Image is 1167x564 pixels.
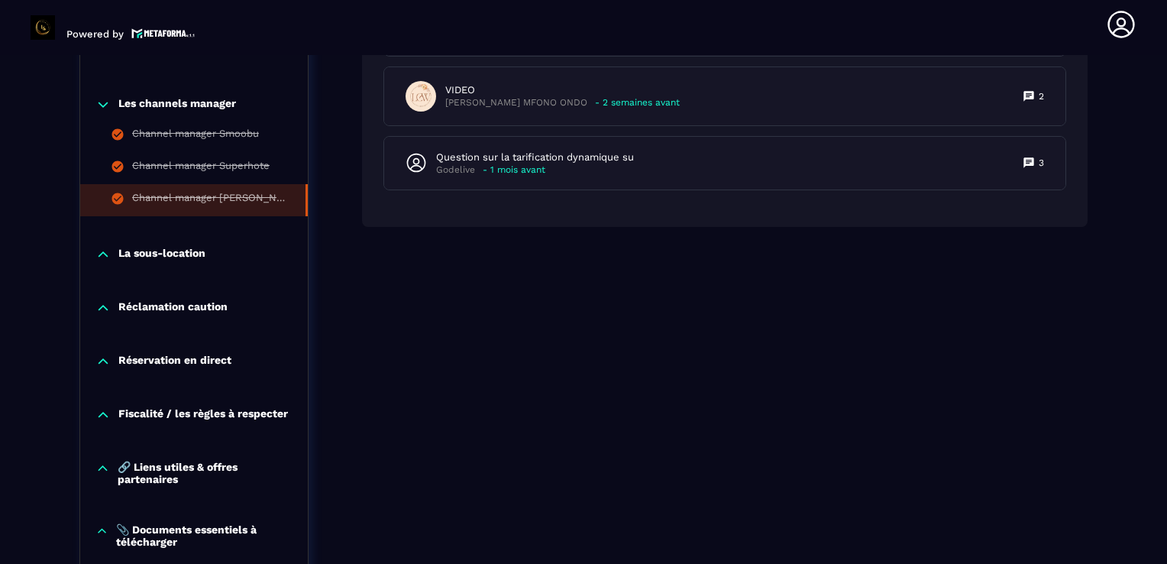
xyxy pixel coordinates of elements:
p: 3 [1039,157,1044,169]
p: La sous-location [118,247,205,262]
p: - 2 semaines avant [595,97,680,109]
p: Réservation en direct [118,354,231,369]
p: VIDEO [445,83,680,97]
div: Channel manager Smoobu [132,128,259,144]
p: Godelive [436,164,475,176]
p: Fiscalité / les règles à respecter [118,407,288,423]
p: Réclamation caution [118,300,228,316]
p: Question sur la tarification dynamique su [436,151,634,164]
p: [PERSON_NAME] MFONO ONDO [445,97,587,109]
p: - 1 mois avant [483,164,545,176]
div: Channel manager Superhote [132,160,270,177]
p: Powered by [66,28,124,40]
p: 📎 Documents essentiels à télécharger [116,523,293,548]
div: Channel manager [PERSON_NAME] [132,192,290,209]
p: 2 [1039,90,1044,102]
p: 🔗 Liens utiles & offres partenaires [118,461,293,485]
img: logo-branding [31,15,55,40]
img: logo [131,27,196,40]
p: Les channels manager [118,97,236,112]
